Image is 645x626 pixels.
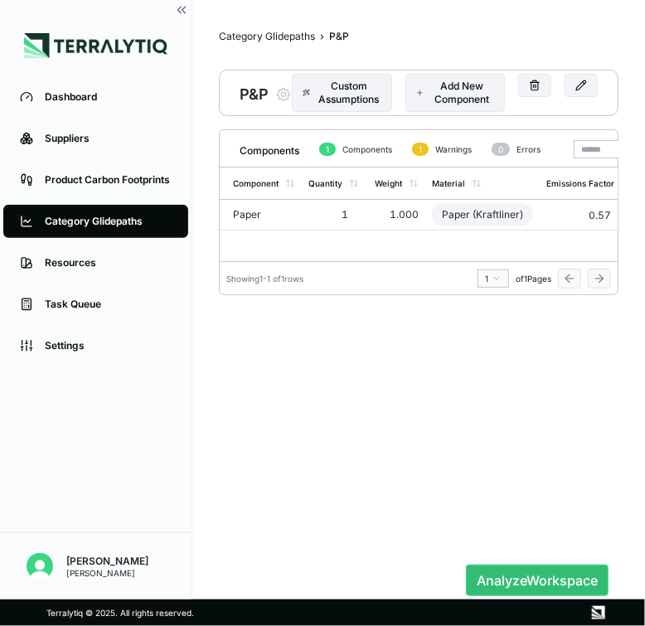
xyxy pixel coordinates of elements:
img: Lisa Schold [27,553,53,580]
div: Suppliers [45,132,172,145]
div: Paper [233,208,295,221]
span: of 1 Pages [516,274,551,284]
div: Dashboard [45,90,172,104]
div: Components [313,143,392,156]
div: 0 [492,143,510,156]
div: 1 [412,143,429,156]
div: Errors [485,143,541,156]
div: Showing 1 - 1 of 1 rows [226,274,303,284]
div: Task Queue [45,298,172,311]
div: Category Glidepaths [45,215,172,228]
div: Component [233,178,279,188]
div: Warnings [405,143,472,156]
button: Open user button [20,546,60,586]
div: 1 [308,208,361,221]
div: 1 [485,274,502,284]
div: Quantity [308,178,342,188]
div: [PERSON_NAME] [66,555,148,568]
div: Components [226,138,299,158]
div: 0.57 [589,209,611,222]
span: P&P [329,30,349,43]
button: AnalyzeWorkspace [466,565,609,596]
div: Paper (Kraftliner) [432,203,533,226]
div: 1 [319,143,336,156]
button: Add New Component [405,74,505,112]
button: Custom Assumptions [292,74,392,112]
div: Emissions Factor [546,178,614,188]
div: [PERSON_NAME] [66,568,148,578]
div: Material [432,178,465,188]
a: Category Glidepaths [219,30,315,43]
div: P&P [240,81,269,104]
div: Resources [45,256,172,269]
div: Weight [375,178,402,188]
div: 1.000 [375,208,419,221]
button: 1 [478,269,509,288]
span: › [320,30,324,43]
img: Logo [24,33,167,58]
div: Product Carbon Footprints [45,173,172,187]
div: Settings [45,339,172,352]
